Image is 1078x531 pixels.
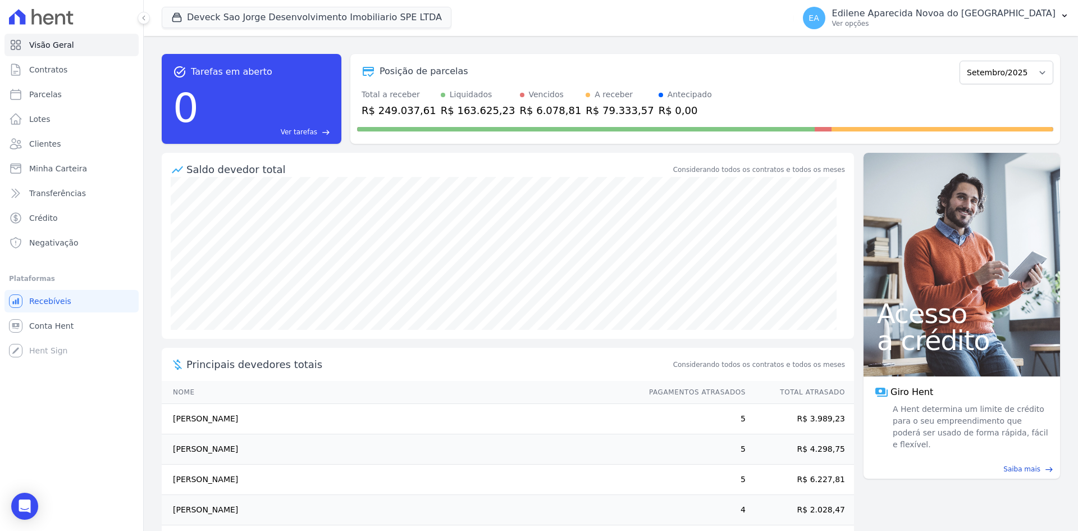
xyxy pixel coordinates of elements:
[362,103,436,118] div: R$ 249.037,61
[4,182,139,205] a: Transferências
[29,237,79,248] span: Negativação
[29,64,67,75] span: Contratos
[746,465,854,495] td: R$ 6.227,81
[173,79,199,137] div: 0
[162,381,638,404] th: Nome
[659,103,712,118] div: R$ 0,00
[29,39,74,51] span: Visão Geral
[638,434,746,465] td: 5
[520,103,582,118] div: R$ 6.078,81
[29,188,86,199] span: Transferências
[877,300,1047,327] span: Acesso
[29,296,71,307] span: Recebíveis
[11,493,38,520] div: Open Intercom Messenger
[450,89,492,101] div: Liquidados
[29,89,62,100] span: Parcelas
[877,327,1047,354] span: a crédito
[595,89,633,101] div: A receber
[29,212,58,224] span: Crédito
[29,114,51,125] span: Lotes
[162,465,638,495] td: [PERSON_NAME]
[4,58,139,81] a: Contratos
[673,165,845,175] div: Considerando todos os contratos e todos os meses
[162,404,638,434] td: [PERSON_NAME]
[1045,465,1053,474] span: east
[890,403,1049,451] span: A Hent determina um limite de crédito para o seu empreendimento que poderá ser usado de forma ráp...
[4,108,139,130] a: Lotes
[29,320,74,332] span: Conta Hent
[586,103,654,118] div: R$ 79.333,57
[4,315,139,337] a: Conta Hent
[362,89,436,101] div: Total a receber
[638,495,746,525] td: 4
[4,83,139,106] a: Parcelas
[162,7,451,28] button: Deveck Sao Jorge Desenvolvimento Imobiliario SPE LTDA
[4,232,139,254] a: Negativação
[668,89,712,101] div: Antecipado
[441,103,515,118] div: R$ 163.625,23
[380,65,468,78] div: Posição de parcelas
[808,14,819,22] span: EA
[4,34,139,56] a: Visão Geral
[191,65,272,79] span: Tarefas em aberto
[186,357,671,372] span: Principais devedores totais
[794,2,1078,34] button: EA Edilene Aparecida Novoa do [GEOGRAPHIC_DATA] Ver opções
[4,133,139,155] a: Clientes
[281,127,317,137] span: Ver tarefas
[186,162,671,177] div: Saldo devedor total
[746,404,854,434] td: R$ 3.989,23
[162,495,638,525] td: [PERSON_NAME]
[4,290,139,312] a: Recebíveis
[638,404,746,434] td: 5
[9,272,134,285] div: Plataformas
[832,8,1056,19] p: Edilene Aparecida Novoa do [GEOGRAPHIC_DATA]
[1003,464,1040,474] span: Saiba mais
[638,381,746,404] th: Pagamentos Atrasados
[322,128,330,137] span: east
[29,138,61,149] span: Clientes
[203,127,330,137] a: Ver tarefas east
[638,465,746,495] td: 5
[529,89,564,101] div: Vencidos
[870,464,1053,474] a: Saiba mais east
[4,207,139,229] a: Crédito
[746,495,854,525] td: R$ 2.028,47
[162,434,638,465] td: [PERSON_NAME]
[4,157,139,180] a: Minha Carteira
[746,381,854,404] th: Total Atrasado
[746,434,854,465] td: R$ 4.298,75
[173,65,186,79] span: task_alt
[29,163,87,174] span: Minha Carteira
[673,360,845,370] span: Considerando todos os contratos e todos os meses
[890,385,933,399] span: Giro Hent
[832,19,1056,28] p: Ver opções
